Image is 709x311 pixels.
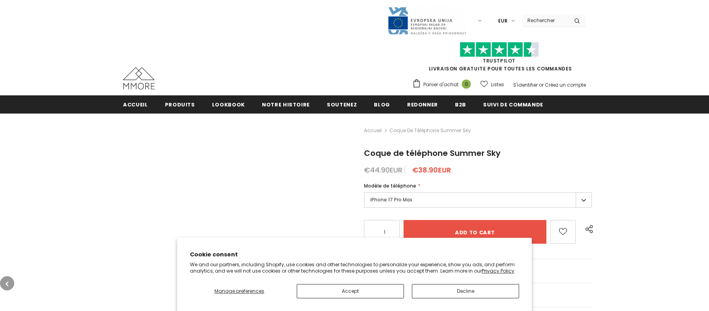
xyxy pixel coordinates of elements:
label: iPhone 17 Pro Max [364,192,592,208]
a: TrustPilot [483,57,516,64]
a: Redonner [407,95,438,113]
a: Javni Razpis [387,17,466,24]
span: €44.90EUR [364,165,402,175]
input: Search Site [523,15,568,26]
img: Javni Razpis [387,6,466,35]
span: LIVRAISON GRATUITE POUR TOUTES LES COMMANDES [412,46,586,72]
span: Notre histoire [262,101,310,108]
span: Accueil [123,101,148,108]
span: Panier d'achat [423,81,459,89]
img: Faites confiance aux étoiles pilotes [460,42,539,57]
a: Lookbook [212,95,245,113]
p: We and our partners, including Shopify, use cookies and other technologies to personalize your ex... [190,262,519,274]
a: S'identifier [513,82,538,88]
span: Coque de téléphone Summer Sky [364,148,500,159]
a: Listes [480,78,504,91]
img: Cas MMORE [123,67,155,89]
span: Blog [374,101,390,108]
a: Suivi de commande [483,95,543,113]
span: Suivi de commande [483,101,543,108]
input: Add to cart [404,220,546,244]
h2: Cookie consent [190,250,519,259]
a: Privacy Policy [482,267,514,274]
button: Accept [297,284,404,298]
span: Coque de téléphone Summer Sky [389,126,471,135]
a: Accueil [364,126,382,135]
a: Panier d'achat 0 [412,79,475,91]
a: Notre histoire [262,95,310,113]
span: 0 [462,80,471,89]
span: B2B [455,101,466,108]
span: EUR [498,17,508,25]
span: or [539,82,544,88]
a: soutenez [327,95,357,113]
span: Produits [165,101,195,108]
a: Accueil [123,95,148,113]
button: Decline [412,284,519,298]
span: Modèle de téléphone [364,182,416,189]
a: Produits [165,95,195,113]
span: Lookbook [212,101,245,108]
span: Redonner [407,101,438,108]
span: Manage preferences [214,288,264,294]
span: soutenez [327,101,357,108]
span: €38.90EUR [412,165,451,175]
span: Listes [491,81,504,89]
a: Créez un compte [545,82,586,88]
a: Blog [374,95,390,113]
button: Manage preferences [190,284,289,298]
a: B2B [455,95,466,113]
